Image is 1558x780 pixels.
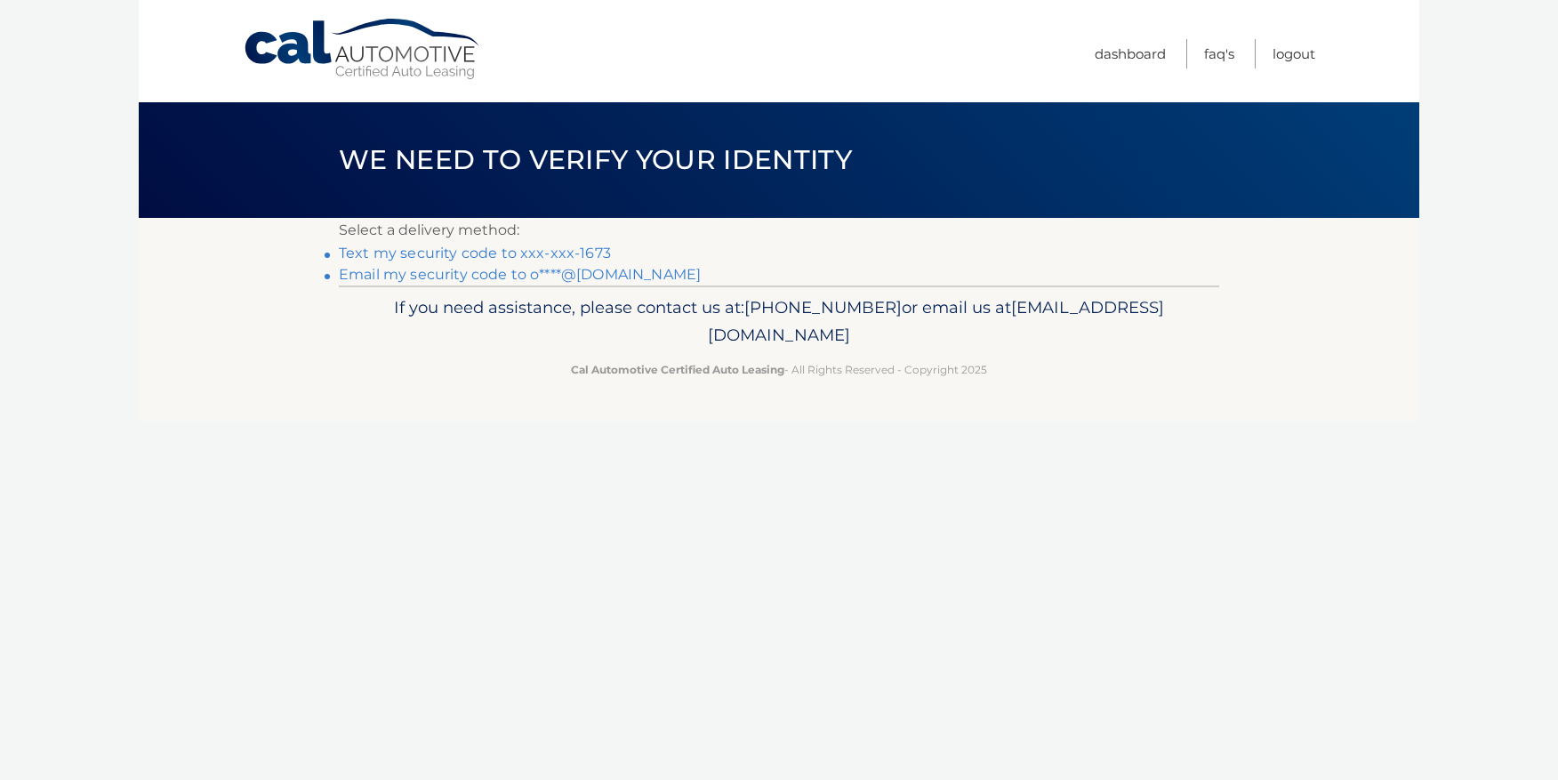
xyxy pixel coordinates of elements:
[744,297,902,318] span: [PHONE_NUMBER]
[243,18,483,81] a: Cal Automotive
[1204,39,1234,68] a: FAQ's
[571,363,784,376] strong: Cal Automotive Certified Auto Leasing
[339,143,852,176] span: We need to verify your identity
[350,360,1208,379] p: - All Rights Reserved - Copyright 2025
[1095,39,1166,68] a: Dashboard
[1273,39,1315,68] a: Logout
[350,294,1208,350] p: If you need assistance, please contact us at: or email us at
[339,218,1219,243] p: Select a delivery method:
[339,266,701,283] a: Email my security code to o****@[DOMAIN_NAME]
[339,245,611,261] a: Text my security code to xxx-xxx-1673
